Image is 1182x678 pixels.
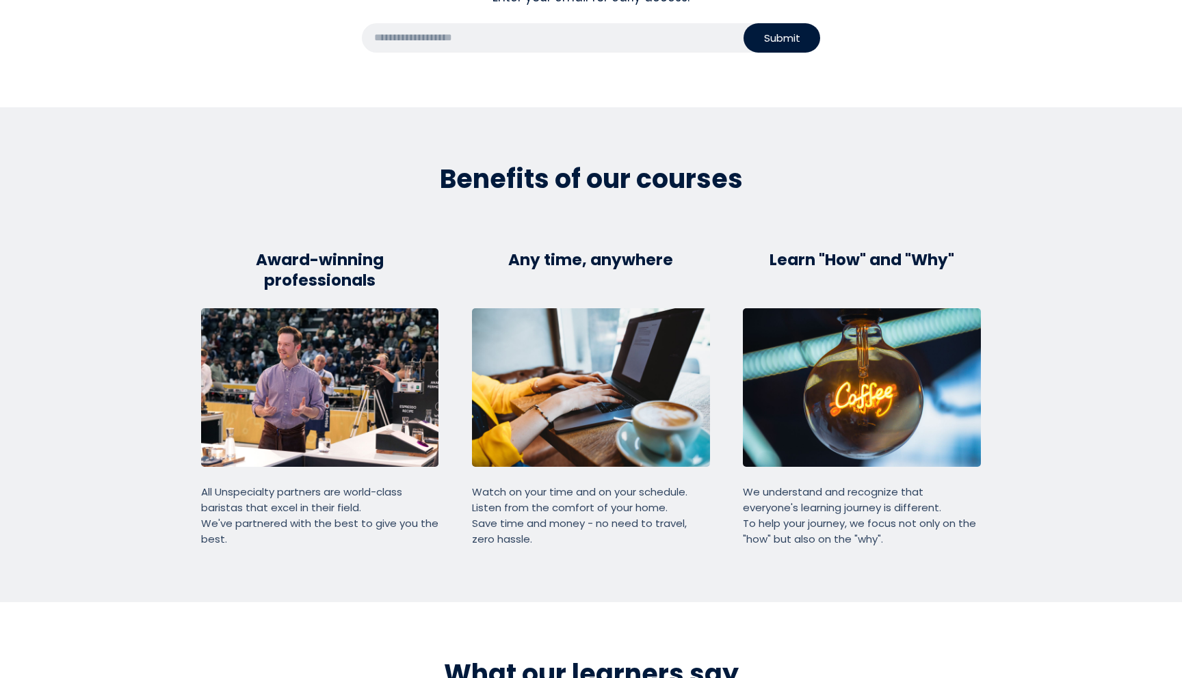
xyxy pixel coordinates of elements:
p: Watch on your time and on your schedule. Listen from the comfort of your home. Save time and mone... [472,484,709,547]
h2: Benefits of our courses [201,162,981,195]
span: Submit [764,30,800,46]
p: All Unspecialty partners are world-class baristas that excel in their field. We've partnered with... [201,484,438,547]
img: 72d2621d5afd3fb76e31756e56291832.jpeg [472,308,709,467]
h3: Learn "How" and "Why" [743,250,980,291]
button: Submit [744,23,820,53]
h3: Any time, anywhere [472,250,709,291]
img: 8e95c6ef235c367f993b7810f44868ff.jpeg [743,308,980,467]
img: 16b28ca626faa0e6ce2dff32db58dc06.jpeg [201,308,438,467]
h3: Award-winning professionals [201,250,438,291]
p: We understand and recognize that everyone's learning journey is different. To help your journey, ... [743,484,980,547]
